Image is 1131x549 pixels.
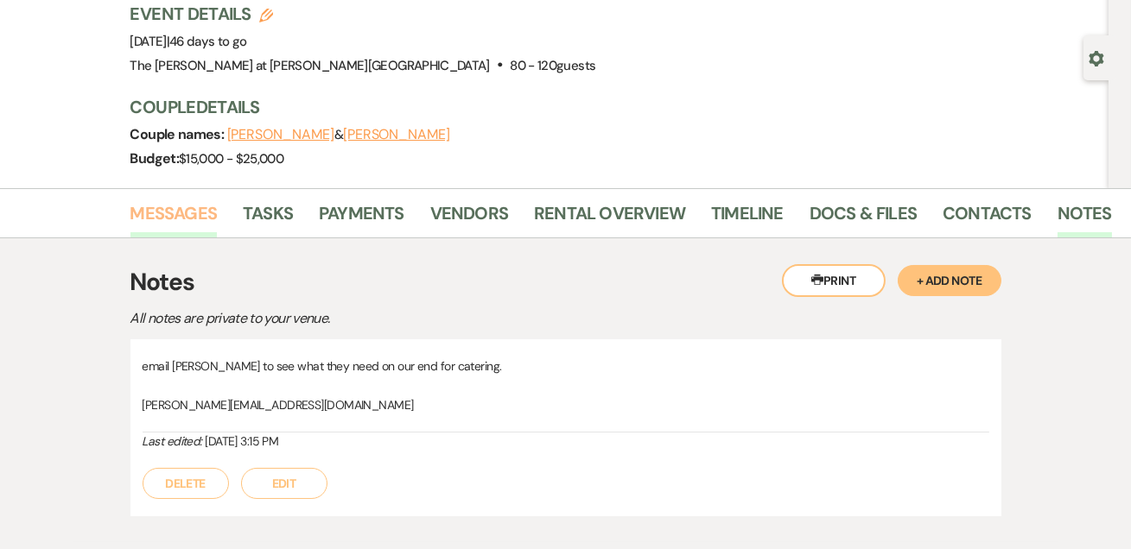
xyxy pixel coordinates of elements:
button: Open lead details [1089,49,1104,66]
span: 80 - 120 guests [510,57,595,74]
a: Rental Overview [534,199,685,237]
p: email [PERSON_NAME] to see what they need on our end for catering. [143,357,989,375]
a: Payments [319,199,404,237]
a: Messages [130,199,218,237]
span: $15,000 - $25,000 [179,150,283,167]
h3: Couple Details [130,95,1092,119]
h3: Event Details [130,2,596,26]
a: Contacts [943,199,1032,237]
a: Docs & Files [810,199,917,237]
a: Timeline [711,199,784,237]
button: + Add Note [898,265,1001,296]
a: Notes [1058,199,1112,237]
button: Delete [143,468,229,499]
div: [DATE] 3:15 PM [143,432,989,451]
span: 46 days to go [169,33,247,50]
span: Couple names: [130,125,227,143]
span: [DATE] [130,33,247,50]
p: [PERSON_NAME][EMAIL_ADDRESS][DOMAIN_NAME] [143,395,989,414]
span: & [227,126,450,143]
span: Budget: [130,149,180,167]
button: [PERSON_NAME] [227,128,334,142]
span: The [PERSON_NAME] at [PERSON_NAME][GEOGRAPHIC_DATA] [130,57,490,74]
button: Print [782,264,886,297]
a: Tasks [243,199,293,237]
button: [PERSON_NAME] [343,128,450,142]
p: All notes are private to your venue. [130,307,735,330]
i: Last edited: [143,433,202,449]
a: Vendors [430,199,508,237]
span: | [167,33,247,50]
h3: Notes [130,264,1001,300]
button: Edit [241,468,327,499]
